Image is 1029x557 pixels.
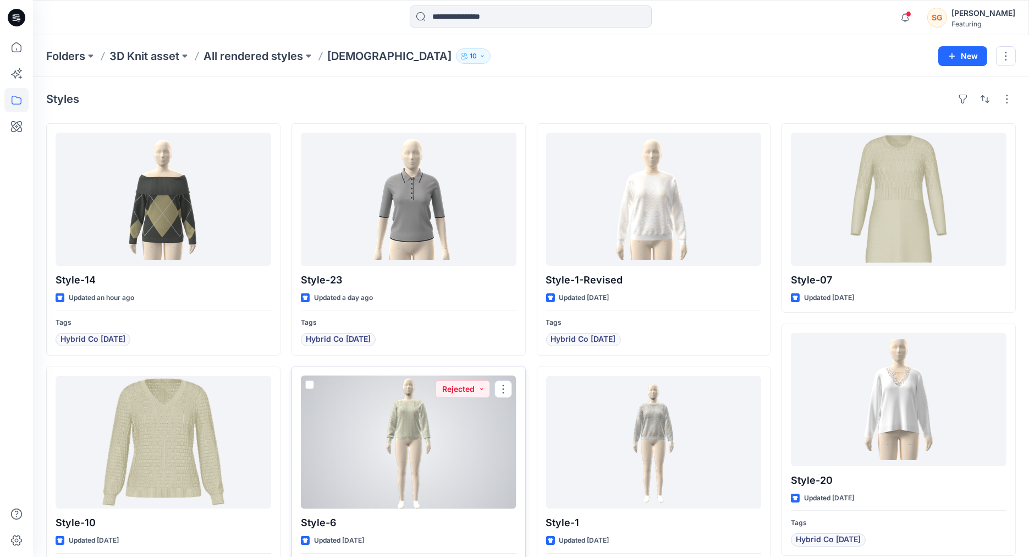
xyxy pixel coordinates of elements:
button: New [938,46,987,66]
div: SG [927,8,947,28]
p: Tags [791,517,1006,529]
span: Hybrid Co [DATE] [796,533,861,547]
p: Updated [DATE] [559,292,609,304]
p: Updated an hour ago [69,292,134,304]
p: Updated [DATE] [559,535,609,547]
p: [DEMOGRAPHIC_DATA] [327,48,452,64]
p: Style-10 [56,515,271,531]
p: Tags [301,317,516,329]
h4: Styles [46,92,79,106]
p: Updated a day ago [314,292,373,304]
p: Updated [DATE] [69,535,119,547]
button: 10 [456,48,491,64]
p: Style-20 [791,473,1006,488]
p: Style-23 [301,272,516,288]
div: Featuring [951,20,1015,28]
p: 10 [470,50,477,62]
p: Style-1-Revised [546,272,762,288]
a: Style-20 [791,333,1006,466]
p: Style-6 [301,515,516,531]
a: Style-6 [301,376,516,509]
a: Style-23 [301,133,516,266]
a: Style-14 [56,133,271,266]
a: Style-1-Revised [546,133,762,266]
p: Updated [DATE] [314,535,364,547]
span: Hybrid Co [DATE] [551,333,616,346]
a: Folders [46,48,85,64]
a: All rendered styles [203,48,303,64]
a: Style-1 [546,376,762,509]
p: Updated [DATE] [804,493,854,504]
a: Style-07 [791,133,1006,266]
a: 3D Knit asset [109,48,179,64]
p: Updated [DATE] [804,292,854,304]
p: Style-1 [546,515,762,531]
p: Tags [546,317,762,329]
p: Tags [56,317,271,329]
p: Style-07 [791,272,1006,288]
span: Hybrid Co [DATE] [306,333,371,346]
p: Style-14 [56,272,271,288]
div: [PERSON_NAME] [951,7,1015,20]
a: Style-10 [56,376,271,509]
span: Hybrid Co [DATE] [60,333,125,346]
